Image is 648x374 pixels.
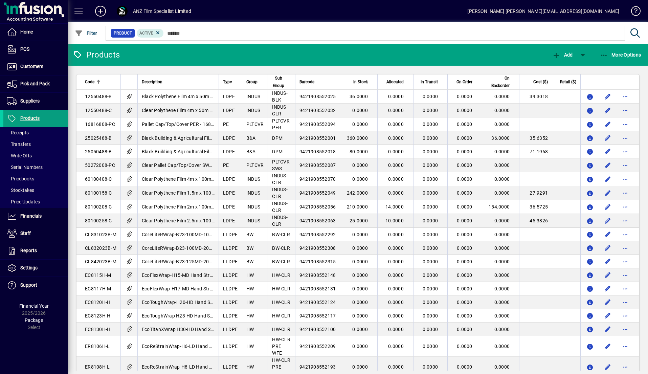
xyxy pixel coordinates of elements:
[85,245,116,251] span: CL832023B-M
[620,133,631,144] button: More options
[3,41,68,58] a: POS
[19,303,49,309] span: Financial Year
[519,145,552,158] td: 71.1968
[388,108,404,113] span: 0.0000
[423,204,438,210] span: 0.0000
[246,78,258,86] span: Group
[602,201,613,212] button: Edit
[223,204,235,210] span: LDPE
[423,176,438,182] span: 0.0000
[620,256,631,267] button: More options
[223,218,235,223] span: LDPE
[246,162,264,168] span: PLTCVR
[85,122,115,127] span: 16816808-PC
[3,173,68,184] a: Pricebooks
[388,286,404,291] span: 0.0000
[602,215,613,226] button: Edit
[486,74,510,89] span: On Backorder
[388,176,404,182] span: 0.0000
[223,286,238,291] span: LLDPE
[85,300,110,305] span: EC8120H-H
[299,259,336,264] span: 9421908552315
[620,229,631,240] button: More options
[602,256,613,267] button: Edit
[457,94,472,99] span: 0.0000
[352,259,368,264] span: 0.0000
[299,218,336,223] span: 9421908552063
[602,283,613,294] button: Edit
[246,190,260,196] span: INDUS
[3,242,68,259] a: Reports
[423,232,438,237] span: 0.0000
[272,149,283,154] span: DPM
[602,133,613,144] button: Edit
[246,94,260,99] span: INDUS
[85,313,110,318] span: EC8123H-H
[299,78,336,86] div: Barcode
[85,78,116,86] div: Code
[385,204,404,210] span: 14.0000
[620,215,631,226] button: More options
[3,208,68,225] a: Financials
[7,153,32,158] span: Write Offs
[85,286,111,291] span: EC8117H-M
[457,162,472,168] span: 0.0000
[352,245,368,251] span: 0.0000
[620,201,631,212] button: More options
[494,232,510,237] span: 0.0000
[272,201,288,213] span: INDUS-CLR
[223,245,238,251] span: LLDPE
[142,135,256,141] span: Black Building & Agricultural Film 4m x 25m x 250mu
[457,232,472,237] span: 0.0000
[457,272,472,278] span: 0.0000
[246,232,254,237] span: BW
[20,81,50,86] span: Pick and Pack
[494,176,510,182] span: 0.0000
[494,218,510,223] span: 0.0000
[3,225,68,242] a: Staff
[423,218,438,223] span: 0.0000
[85,149,112,154] span: 25050488-B
[352,300,368,305] span: 0.0000
[352,286,368,291] span: 0.0000
[223,78,232,86] span: Type
[347,204,368,210] span: 210.0000
[388,162,404,168] span: 0.0000
[299,204,336,210] span: 9421908552056
[246,176,260,182] span: INDUS
[142,218,233,223] span: Clear Polythene Film 2.5m x 100m x 80mu
[142,313,320,318] span: EcoToughWrap H23-HD Hand Stretch Film 500mm x 300m x 23mu (4Rolls/Carton)
[457,245,472,251] span: 0.0000
[272,259,290,264] span: BW-CLR
[142,245,350,251] span: CoreLiteRWrap-B23-100MD-20R Bundling Stretch Film 100mm x 150m x 23mu (20Rolls/Carton)
[352,122,368,127] span: 0.0000
[20,64,43,69] span: Customers
[423,122,438,127] span: 0.0000
[142,78,162,86] span: Description
[246,272,254,278] span: HW
[602,310,613,321] button: Edit
[223,300,238,305] span: LLDPE
[620,324,631,335] button: More options
[347,190,368,196] span: 242.0000
[299,245,336,251] span: 9421908552308
[388,272,404,278] span: 0.0000
[533,78,548,86] span: Cost ($)
[111,5,133,17] button: Profile
[85,162,115,168] span: 50272008-PC
[272,272,290,278] span: HW-CLR
[272,90,288,103] span: INDUS-BLK
[3,196,68,207] a: Price Updates
[467,6,619,17] div: [PERSON_NAME] [PERSON_NAME][EMAIL_ADDRESS][DOMAIN_NAME]
[246,122,264,127] span: PLTCVR
[620,341,631,352] button: More options
[73,27,99,39] button: Filter
[423,94,438,99] span: 0.0000
[85,108,112,113] span: 12550488-C
[423,135,438,141] span: 0.0000
[142,190,233,196] span: Clear Polythene Film 1.5m x 100m x 80mu
[246,259,254,264] span: BW
[388,94,404,99] span: 0.0000
[620,119,631,130] button: More options
[620,310,631,321] button: More options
